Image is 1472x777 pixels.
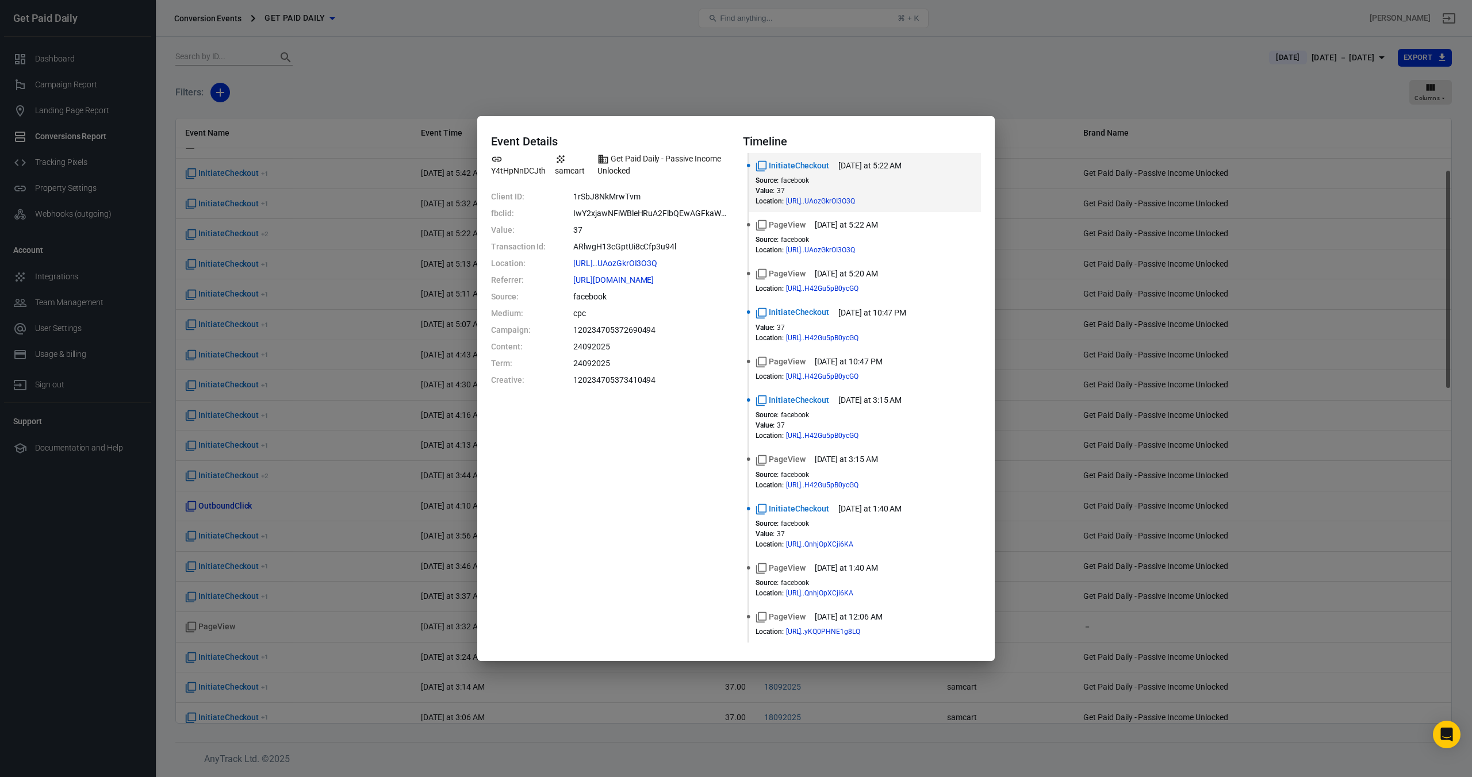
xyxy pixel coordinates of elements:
[491,324,546,336] dt: Campaign:
[491,291,546,303] dt: Source:
[777,324,785,332] span: 37
[781,471,810,479] span: facebook
[781,520,810,528] span: facebook
[597,153,729,177] span: Brand name
[756,579,779,587] dt: Source :
[756,284,784,293] dt: Location :
[491,341,546,353] dt: Content:
[815,611,883,623] time: 2025-09-27T00:06:49+02:00
[838,503,902,515] time: 2025-09-27T01:40:07+02:00
[573,357,729,370] dd: 24092025
[491,134,729,148] h4: Event Details
[786,628,881,635] span: https://getpaiddaily.samcart.com/products/get-paid-daily-passive-income-unlocked?utm_source=faceb...
[491,153,548,177] span: Property
[756,432,784,440] dt: Location :
[573,307,729,320] dd: cpc
[756,197,784,205] dt: Location :
[491,307,546,320] dt: Medium:
[573,207,729,220] dd: IwY2xjawNFiWBleHRuA2FlbQEwAGFkaWQBqyjdrz3cbgEeDtAqpqTOHmMsYcqD7kYOzu1v5q_4qQrr3oDSzFMXiZzWsVOVL0Y...
[756,589,784,597] dt: Location :
[743,134,981,148] h4: Timeline
[781,411,810,419] span: facebook
[756,236,779,244] dt: Source :
[815,356,883,368] time: 2025-09-27T22:47:25+02:00
[777,530,785,538] span: 37
[573,259,678,267] span: https://getpaiddaily.samcart.com/products/get-paid-daily-passive-income-unlocked?utm_source=faceb...
[573,374,729,386] dd: 120234705373410494
[756,306,829,318] span: Standard event name
[573,291,729,303] dd: facebook
[838,307,906,319] time: 2025-09-27T22:47:25+02:00
[573,191,729,203] dd: 1rSbJ8NkMrwTvm
[756,562,806,574] span: Standard event name
[756,394,829,406] span: Standard event name
[756,268,806,280] span: Standard event name
[786,541,874,548] span: https://getpaiddaily.samcart.com/products/get-paid-daily-passive-income-unlocked?utm_source=faceb...
[786,247,876,253] span: https://getpaiddaily.samcart.com/products/get-paid-daily-passive-income-unlocked?utm_source=faceb...
[781,176,810,184] span: facebook
[756,503,829,515] span: Standard event name
[756,176,779,184] dt: Source :
[777,421,785,429] span: 37
[815,268,878,280] time: 2025-09-28T05:20:13+02:00
[491,374,546,386] dt: Creative:
[756,324,775,332] dt: Value :
[781,236,810,244] span: facebook
[786,198,876,205] span: https://getpaiddaily.samcart.com/products/get-paid-daily-passive-income-unlocked?utm_source=faceb...
[491,357,546,370] dt: Term:
[756,160,829,172] span: Standard event name
[815,219,878,231] time: 2025-09-28T05:22:59+02:00
[555,153,591,177] span: Integration
[756,372,784,380] dt: Location :
[573,324,729,336] dd: 120234705372690494
[786,590,874,597] span: https://getpaiddaily.samcart.com/products/get-paid-daily-passive-income-unlocked?utm_source=faceb...
[756,628,784,636] dt: Location :
[756,246,784,254] dt: Location :
[786,285,879,292] span: https://getpaiddaily.samcart.com/products/get-paid-daily-passive-income-unlocked?utm_source=faceb...
[786,334,879,341] span: https://getpaiddaily.samcart.com/products/get-paid-daily-passive-income-unlocked?utm_source=faceb...
[756,421,775,429] dt: Value :
[491,241,546,253] dt: Transaction Id:
[756,481,784,489] dt: Location :
[786,373,879,380] span: https://getpaiddaily.samcart.com/products/get-paid-daily-passive-income-unlocked?utm_source=faceb...
[756,540,784,548] dt: Location :
[573,224,729,236] dd: 37
[756,520,779,528] dt: Source :
[756,411,779,419] dt: Source :
[756,356,806,368] span: Standard event name
[781,579,810,587] span: facebook
[838,394,902,406] time: 2025-09-27T03:15:24+02:00
[756,530,775,538] dt: Value :
[491,274,546,286] dt: Referrer:
[756,334,784,342] dt: Location :
[756,187,775,195] dt: Value :
[491,191,546,203] dt: Client ID:
[838,160,902,172] time: 2025-09-28T05:22:59+02:00
[1433,721,1460,748] div: Open Intercom Messenger
[786,432,879,439] span: https://getpaiddaily.samcart.com/products/get-paid-daily-passive-income-unlocked?utm_source=faceb...
[756,219,806,231] span: Standard event name
[815,562,878,574] time: 2025-09-27T01:40:07+02:00
[786,482,879,488] span: https://getpaiddaily.samcart.com/products/get-paid-daily-passive-income-unlocked?utm_source=faceb...
[491,224,546,236] dt: Value:
[573,276,674,284] span: https://l.facebook.com/
[491,257,546,270] dt: Location:
[777,187,785,195] span: 37
[756,471,779,479] dt: Source :
[756,611,806,623] span: Standard event name
[756,453,806,466] span: Standard event name
[491,207,546,220] dt: fbclid:
[573,241,729,253] dd: ARlwgH13cGptUi8cCfp3u94l
[573,341,729,353] dd: 24092025
[815,453,878,466] time: 2025-09-27T03:15:24+02:00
